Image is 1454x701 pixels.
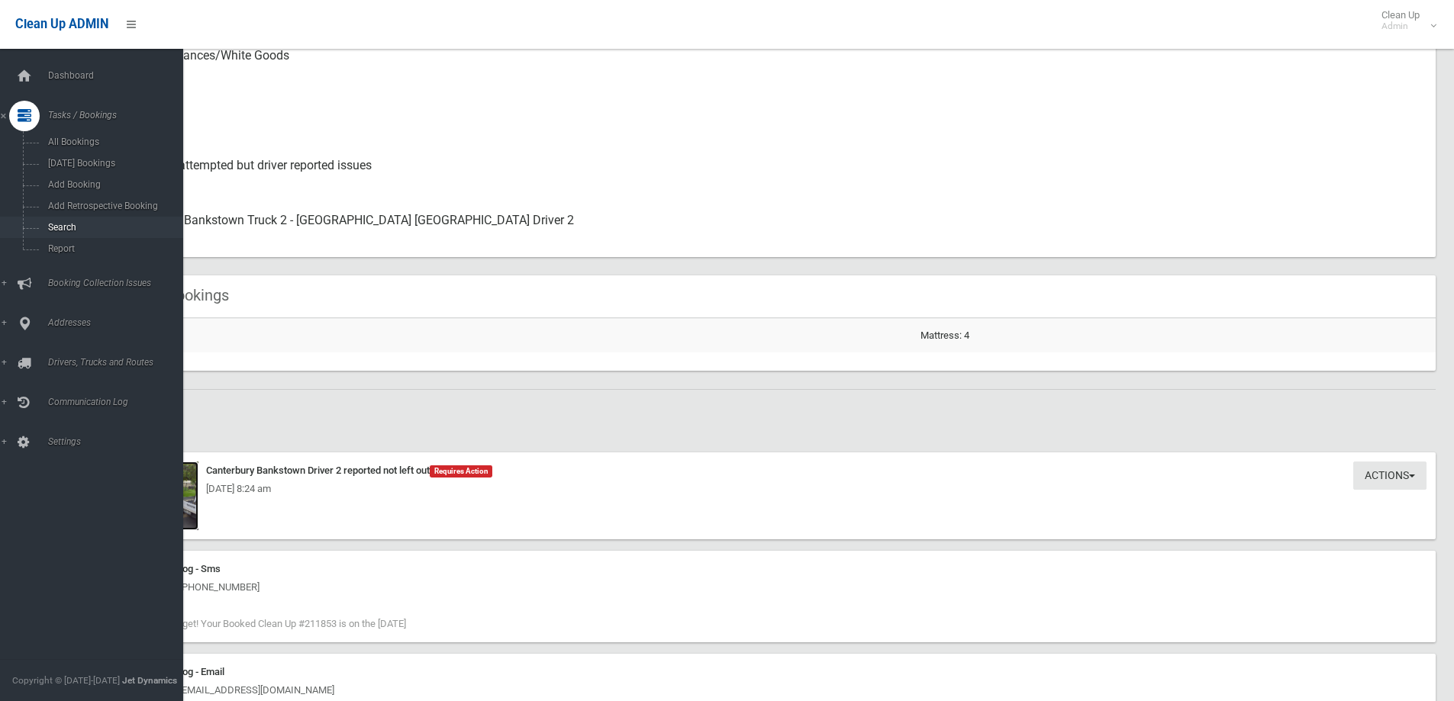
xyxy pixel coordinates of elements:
[914,318,1436,352] td: Mattress: 4
[44,397,195,407] span: Communication Log
[430,465,492,478] span: Requires Action
[1381,21,1420,32] small: Admin
[44,357,195,368] span: Drivers, Trucks and Routes
[122,675,177,686] strong: Jet Dynamics
[107,461,1427,480] div: Canterbury Bankstown Driver 2 reported not left out
[44,158,182,169] span: [DATE] Bookings
[107,663,1427,681] div: Communication Log - Email
[44,436,195,447] span: Settings
[44,278,195,288] span: Booking Collection Issues
[15,17,108,31] span: Clean Up ADMIN
[67,408,1436,428] h2: History
[44,137,182,147] span: All Bookings
[44,110,195,121] span: Tasks / Bookings
[12,675,120,686] span: Copyright © [DATE]-[DATE]
[107,578,1427,596] div: [DATE] 9:11 am - [PHONE_NUMBER]
[107,618,406,629] span: Hi there, Don't Forget! Your Booked Clean Up #211853 is on the [DATE]
[44,70,195,81] span: Dashboard
[122,230,1423,248] small: Assigned To
[107,560,1427,578] div: Communication Log - Sms
[44,222,182,233] span: Search
[44,243,182,254] span: Report
[107,480,1427,498] div: [DATE] 8:24 am
[122,92,1423,147] div: No
[122,175,1423,193] small: Status
[1374,9,1435,32] span: Clean Up
[44,201,182,211] span: Add Retrospective Booking
[122,65,1423,83] small: Items
[122,202,1423,257] div: Canterbury Bankstown Truck 2 - [GEOGRAPHIC_DATA] [GEOGRAPHIC_DATA] Driver 2
[44,179,182,190] span: Add Booking
[122,120,1423,138] small: Oversized
[122,147,1423,202] div: Collection attempted but driver reported issues
[107,681,1427,699] div: [DATE] 9:11 am - [EMAIL_ADDRESS][DOMAIN_NAME]
[1353,461,1427,490] button: Actions
[44,317,195,328] span: Addresses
